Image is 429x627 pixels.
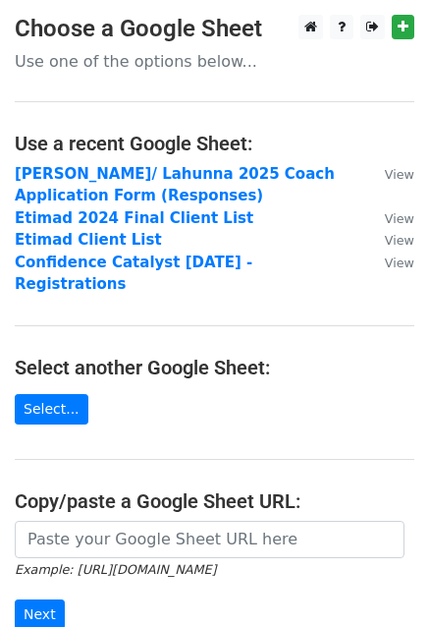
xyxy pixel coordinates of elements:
[15,562,216,577] small: Example: [URL][DOMAIN_NAME]
[385,233,414,248] small: View
[365,209,414,227] a: View
[15,521,404,558] input: Paste your Google Sheet URL here
[365,231,414,249] a: View
[15,356,414,379] h4: Select another Google Sheet:
[385,211,414,226] small: View
[15,15,414,43] h3: Choose a Google Sheet
[15,51,414,72] p: Use one of the options below...
[15,254,252,294] a: Confidence Catalyst [DATE] - Registrations
[385,167,414,182] small: View
[15,394,88,425] a: Select...
[15,132,414,155] h4: Use a recent Google Sheet:
[15,209,253,227] a: Etimad 2024 Final Client List
[15,489,414,513] h4: Copy/paste a Google Sheet URL:
[385,256,414,270] small: View
[365,254,414,271] a: View
[365,165,414,183] a: View
[15,231,162,249] a: Etimad Client List
[15,165,335,205] a: [PERSON_NAME]/ Lahunna 2025 Coach Application Form (Responses)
